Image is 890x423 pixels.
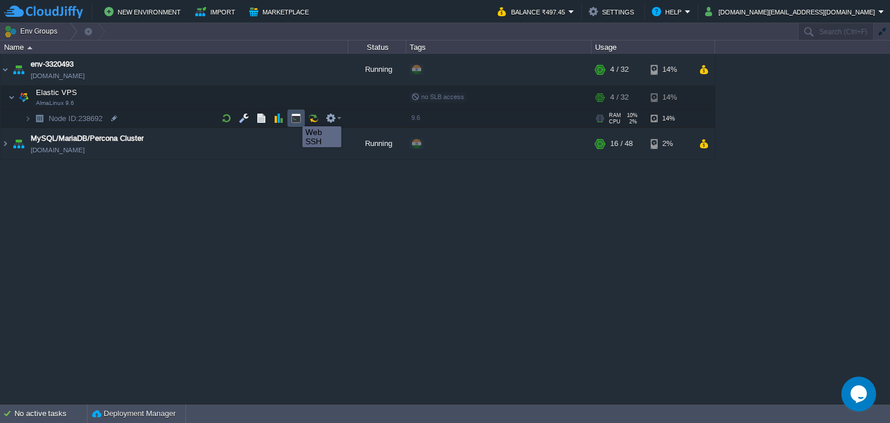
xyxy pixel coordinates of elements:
[652,5,685,19] button: Help
[651,54,688,85] div: 14%
[48,114,104,123] a: Node ID:238692
[625,119,637,125] span: 2%
[10,128,27,159] img: AMDAwAAAACH5BAEAAAAALAAAAAABAAEAAAICRAEAOw==
[36,100,74,107] span: AlmaLinux 9.6
[48,114,104,123] span: 238692
[4,5,83,19] img: CloudJiffy
[305,127,338,146] div: Web SSH
[610,54,629,85] div: 4 / 32
[705,5,878,19] button: [DOMAIN_NAME][EMAIL_ADDRESS][DOMAIN_NAME]
[8,86,15,109] img: AMDAwAAAACH5BAEAAAAALAAAAAABAAEAAAICRAEAOw==
[651,86,688,109] div: 14%
[31,133,144,144] a: MySQL/MariaDB/Percona Cluster
[651,110,688,127] div: 14%
[610,86,629,109] div: 4 / 32
[49,114,78,123] span: Node ID:
[4,23,61,39] button: Env Groups
[14,404,87,423] div: No active tasks
[27,46,32,49] img: AMDAwAAAACH5BAEAAAAALAAAAAABAAEAAAICRAEAOw==
[841,377,878,411] iframe: chat widget
[348,128,406,159] div: Running
[592,41,714,54] div: Usage
[35,88,79,97] a: Elastic VPSAlmaLinux 9.6
[589,5,637,19] button: Settings
[31,110,48,127] img: AMDAwAAAACH5BAEAAAAALAAAAAABAAEAAAICRAEAOw==
[610,128,633,159] div: 16 / 48
[16,86,32,109] img: AMDAwAAAACH5BAEAAAAALAAAAAABAAEAAAICRAEAOw==
[1,41,348,54] div: Name
[31,144,85,156] span: [DOMAIN_NAME]
[104,5,184,19] button: New Environment
[1,128,10,159] img: AMDAwAAAACH5BAEAAAAALAAAAAABAAEAAAICRAEAOw==
[626,112,637,118] span: 10%
[24,110,31,127] img: AMDAwAAAACH5BAEAAAAALAAAAAABAAEAAAICRAEAOw==
[31,70,85,82] span: [DOMAIN_NAME]
[92,408,176,420] button: Deployment Manager
[609,112,621,118] span: RAM
[349,41,406,54] div: Status
[348,54,406,85] div: Running
[1,54,10,85] img: AMDAwAAAACH5BAEAAAAALAAAAAABAAEAAAICRAEAOw==
[609,119,621,125] span: CPU
[31,59,74,70] a: env-3320493
[651,128,688,159] div: 2%
[249,5,312,19] button: Marketplace
[10,54,27,85] img: AMDAwAAAACH5BAEAAAAALAAAAAABAAEAAAICRAEAOw==
[411,114,420,121] span: 9.6
[195,5,239,19] button: Import
[498,5,568,19] button: Balance ₹497.45
[35,87,79,97] span: Elastic VPS
[407,41,591,54] div: Tags
[411,93,464,100] span: no SLB access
